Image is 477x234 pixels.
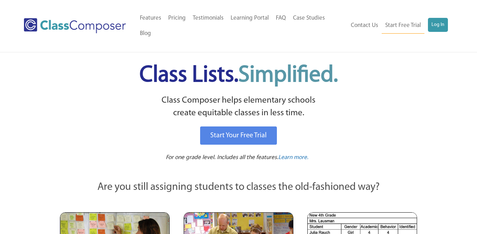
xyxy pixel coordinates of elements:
span: Simplified. [238,64,338,87]
a: Pricing [165,11,189,26]
a: Learn more. [278,153,308,162]
p: Are you still assigning students to classes the old-fashioned way? [60,180,417,195]
img: Class Composer [24,18,126,33]
a: Contact Us [347,18,382,33]
a: Log In [428,18,448,32]
a: Learning Portal [227,11,272,26]
span: For one grade level. Includes all the features. [166,154,278,160]
a: Start Free Trial [382,18,424,34]
a: Testimonials [189,11,227,26]
a: Case Studies [289,11,328,26]
a: Blog [136,26,155,41]
span: Learn more. [278,154,308,160]
span: Class Lists. [139,64,338,87]
a: Features [136,11,165,26]
span: Start Your Free Trial [210,132,267,139]
nav: Header Menu [346,18,448,34]
a: Start Your Free Trial [200,126,277,145]
nav: Header Menu [136,11,346,41]
p: Class Composer helps elementary schools create equitable classes in less time. [59,94,418,120]
a: FAQ [272,11,289,26]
